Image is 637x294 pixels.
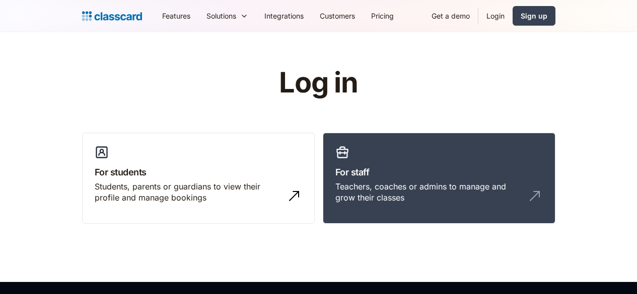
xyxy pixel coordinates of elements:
[256,5,312,27] a: Integrations
[335,165,543,179] h3: For staff
[423,5,478,27] a: Get a demo
[95,165,302,179] h3: For students
[206,11,236,21] div: Solutions
[82,133,315,224] a: For studentsStudents, parents or guardians to view their profile and manage bookings
[513,6,555,26] a: Sign up
[198,5,256,27] div: Solutions
[159,67,478,99] h1: Log in
[323,133,555,224] a: For staffTeachers, coaches or admins to manage and grow their classes
[521,11,547,21] div: Sign up
[363,5,402,27] a: Pricing
[478,5,513,27] a: Login
[312,5,363,27] a: Customers
[154,5,198,27] a: Features
[95,181,282,204] div: Students, parents or guardians to view their profile and manage bookings
[335,181,523,204] div: Teachers, coaches or admins to manage and grow their classes
[82,9,142,23] a: home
